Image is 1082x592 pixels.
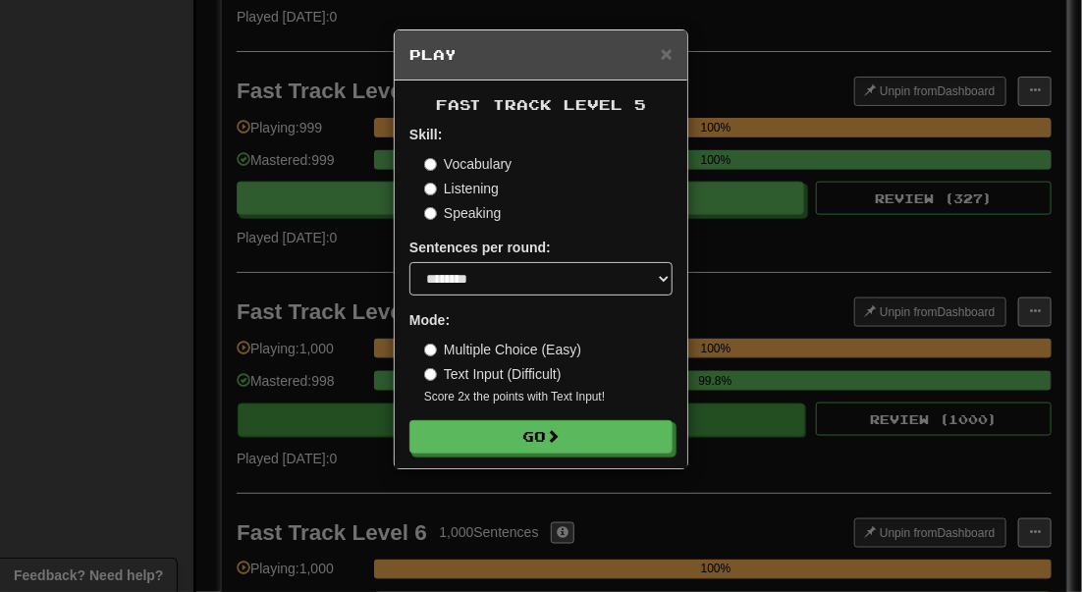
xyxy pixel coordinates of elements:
[409,420,673,454] button: Go
[661,43,673,64] button: Close
[424,368,437,381] input: Text Input (Difficult)
[424,389,673,405] small: Score 2x the points with Text Input !
[424,340,581,359] label: Multiple Choice (Easy)
[424,344,437,356] input: Multiple Choice (Easy)
[424,183,437,195] input: Listening
[424,179,499,198] label: Listening
[409,238,551,257] label: Sentences per round:
[436,96,646,113] span: Fast Track Level 5
[424,158,437,171] input: Vocabulary
[409,312,450,328] strong: Mode:
[424,207,437,220] input: Speaking
[661,42,673,65] span: ×
[409,45,673,65] h5: Play
[409,127,442,142] strong: Skill:
[424,154,512,174] label: Vocabulary
[424,364,562,384] label: Text Input (Difficult)
[424,203,501,223] label: Speaking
